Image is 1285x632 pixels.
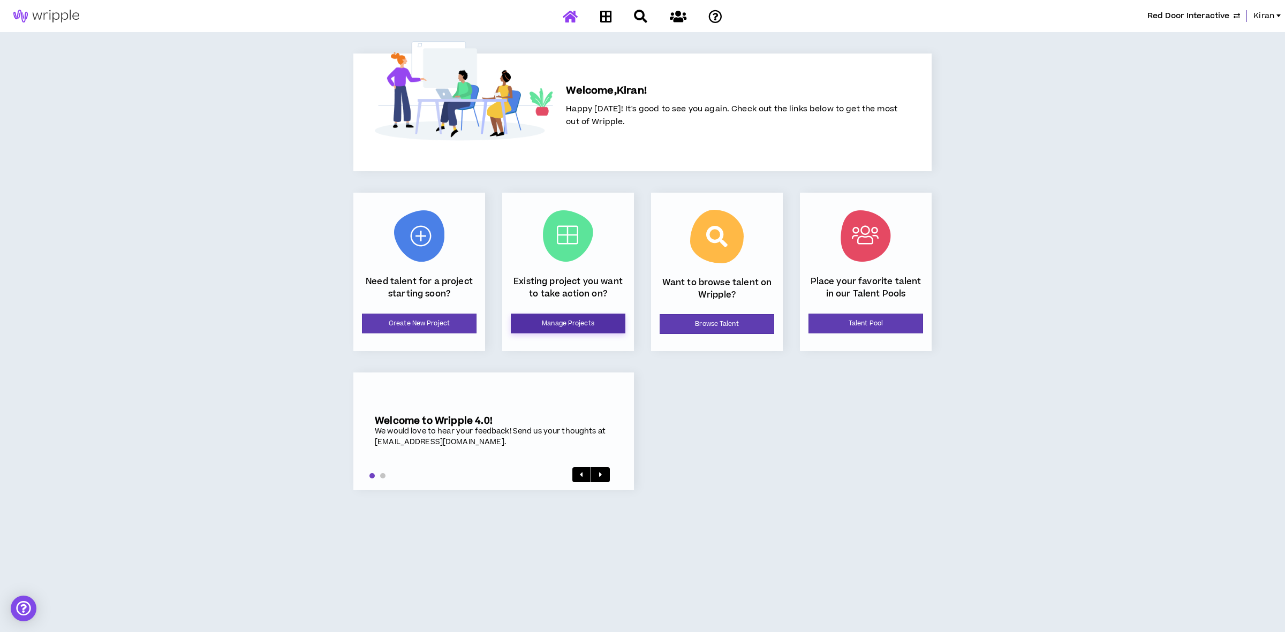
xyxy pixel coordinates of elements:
img: New Project [394,210,444,262]
p: Need talent for a project starting soon? [362,276,477,300]
p: Existing project you want to take action on? [511,276,625,300]
img: Current Projects [543,210,593,262]
span: Kiran [1253,10,1274,22]
a: Talent Pool [808,314,923,333]
span: Red Door Interactive [1147,10,1229,22]
a: Create New Project [362,314,477,333]
div: We would love to hear your feedback! Send us your thoughts at [EMAIL_ADDRESS][DOMAIN_NAME]. [375,427,613,447]
h5: Welcome, Kiran ! [566,83,897,98]
p: Place your favorite talent in our Talent Pools [808,276,923,300]
span: Happy [DATE]! It's good to see you again. Check out the links below to get the most out of Wripple. [566,103,897,127]
h5: Welcome to Wripple 4.0! [375,415,613,427]
p: Want to browse talent on Wripple? [660,277,774,301]
button: Red Door Interactive [1147,10,1240,22]
a: Manage Projects [511,314,625,333]
img: Talent Pool [841,210,891,262]
a: Browse Talent [660,314,774,334]
div: Open Intercom Messenger [11,596,36,621]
